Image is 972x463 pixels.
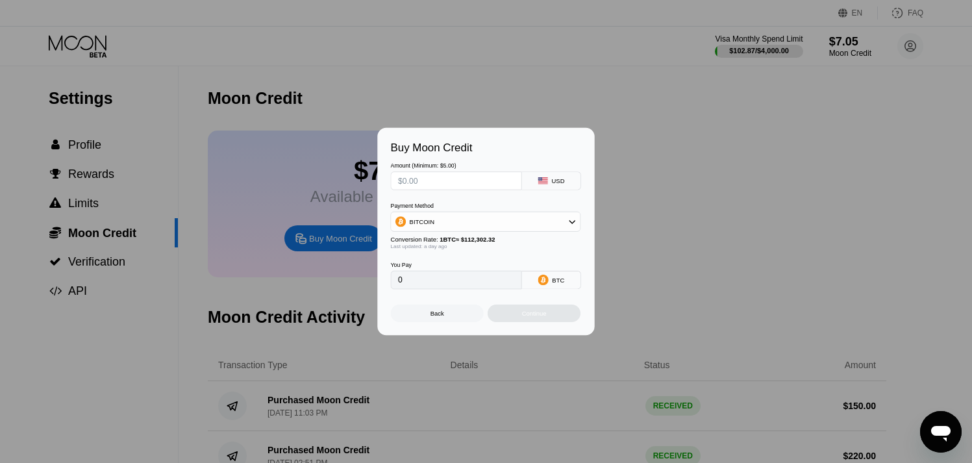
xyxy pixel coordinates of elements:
div: You Pay [391,262,522,268]
div: BITCOIN [410,218,434,225]
div: Back [391,305,484,322]
span: 1 BTC ≈ $112,302.32 [440,236,495,244]
input: $0.00 [398,172,514,190]
div: BITCOIN [391,213,580,231]
div: Amount (Minimum: $5.00) [391,162,522,169]
div: Buy Moon Credit [391,141,582,154]
iframe: Button to launch messaging window [920,411,962,453]
div: Back [430,310,444,317]
div: Payment Method [391,203,581,209]
div: Conversion Rate: [391,236,581,244]
div: Last updated: a day ago [391,243,581,249]
div: BTC [552,277,564,284]
div: USD [551,177,564,184]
